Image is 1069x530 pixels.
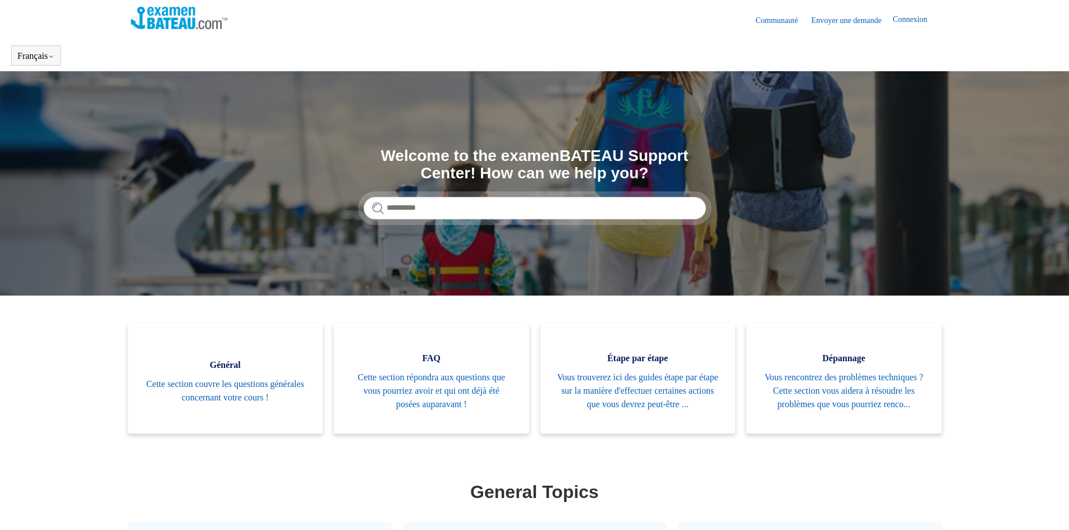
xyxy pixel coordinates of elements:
span: Cette section répondra aux questions que vous pourriez avoir et qui ont déjà été posées auparavant ! [351,371,512,411]
h1: Welcome to the examenBATEAU Support Center! How can we help you? [364,148,706,182]
span: Général [145,358,306,372]
span: FAQ [351,352,512,365]
span: Cette section couvre les questions générales concernant votre cours ! [145,377,306,404]
h1: General Topics [131,478,939,505]
a: Connexion [893,13,938,27]
a: Étape par étape Vous trouverez ici des guides étape par étape sur la manière d'effectuer certaine... [540,324,736,434]
span: Vous rencontrez des problèmes techniques ? Cette section vous aidera à résoudre les problèmes que... [763,371,925,411]
span: Étape par étape [557,352,719,365]
a: Envoyer une demande [811,15,893,26]
a: Dépannage Vous rencontrez des problèmes techniques ? Cette section vous aidera à résoudre les pro... [746,324,942,434]
a: Communauté [755,15,809,26]
span: Dépannage [763,352,925,365]
input: Rechercher [364,197,706,219]
button: Français [17,51,54,61]
img: Page d’accueil du Centre d’aide Examen Bateau [131,7,228,29]
span: Vous trouverez ici des guides étape par étape sur la manière d'effectuer certaines actions que vo... [557,371,719,411]
a: Général Cette section couvre les questions générales concernant votre cours ! [128,324,323,434]
a: FAQ Cette section répondra aux questions que vous pourriez avoir et qui ont déjà été posées aupar... [334,324,529,434]
div: Live chat [1031,492,1061,522]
